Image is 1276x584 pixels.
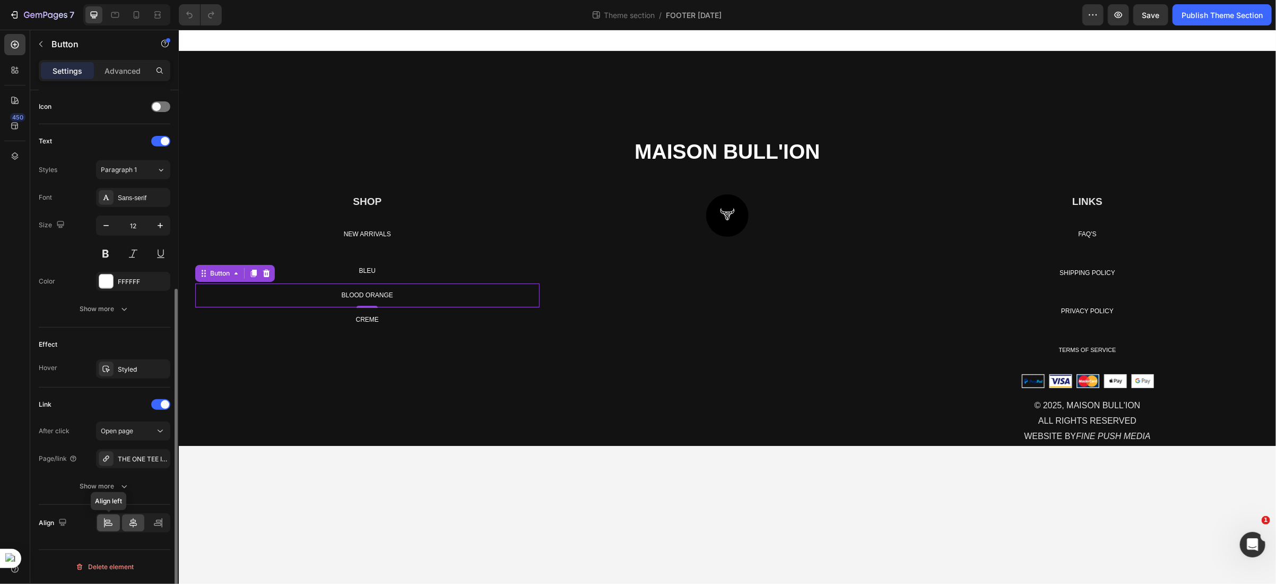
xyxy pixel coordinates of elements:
button: <p><span style="font-size:12px;">PRIVACY POLICY</span></p> [870,267,948,296]
div: Color [39,277,55,286]
button: <p><span style="font-size:12px;">FAQ'S</span></p> [887,190,931,219]
button: 7 [4,4,79,25]
div: Delete element [75,561,134,573]
div: 450 [10,113,25,122]
p: Button [51,38,142,50]
div: Effect [39,340,57,349]
i: FINE PUSH MEDIA [897,402,971,411]
div: Styles [39,165,57,175]
div: Icon [39,102,51,111]
span: Save [1142,11,1160,20]
div: Link [39,400,51,409]
button: Delete element [39,559,170,576]
p: NEW ARRIVALS [165,199,212,211]
button: Paragraph 1 [96,160,170,179]
div: Font [39,193,52,202]
p: 7 [70,8,74,21]
a: BLOOD ORANGE [150,254,227,278]
div: Align [39,516,69,530]
span: TERMS OF SERVICE [880,317,938,323]
button: Show more [39,299,170,319]
div: Hover [39,363,57,373]
span: Paragraph 1 [101,165,137,175]
div: Undo/Redo [179,4,222,25]
button: Save [1133,4,1168,25]
span: Theme section [602,10,657,21]
div: Show more [80,304,129,314]
p: BLOOD ORANGE [163,260,214,272]
div: Button [29,239,53,248]
span: FAQ'S [900,201,918,208]
p: CREME [177,285,200,296]
button: Open page [96,422,170,441]
div: Text [39,136,52,146]
span: SHIPPING POLICY [881,239,936,247]
span: 1 [1262,516,1270,525]
span: / [659,10,662,21]
div: Page/link [39,454,77,463]
iframe: Intercom live chat [1240,532,1265,557]
h2: SHOP [16,165,361,180]
h2: LINKS [736,165,1081,180]
a: CREME [164,278,213,303]
p: BLEU [180,236,197,247]
p: Settings [53,65,82,76]
p: © 2025, MAISON BULL'ION [737,368,1080,384]
div: THE ONE TEE IN BLOOD ORANGE [118,454,168,464]
div: Size [39,218,67,233]
button: <p><span style="font-size:11px;">TERMS OF SERVICE</span></p> [867,306,950,334]
img: gempages_585599489646003035-60b47896-2432-49a8-8340-df76d063ce63.png [527,165,570,207]
strong: MAISON BULL'ION [456,110,641,133]
button: Show more [39,477,170,496]
span: FOOTER [DATE] [666,10,722,21]
div: FFFFFF [118,277,168,287]
button: Publish Theme Section [1173,4,1272,25]
span: PRIVACY POLICY [882,278,935,285]
div: Show more [80,481,129,492]
p: ALL RIGHTS RESERVED [737,384,1080,399]
button: <p><span style="font-size:12px;">SHIPPING POLICY</span></p> [868,229,949,257]
div: Sans-serif [118,193,168,203]
p: WEBSITE BY [737,399,1080,415]
div: After click [39,426,70,436]
iframe: To enrich screen reader interactions, please activate Accessibility in Grammarly extension settings [179,30,1276,584]
img: Alt Image [843,345,975,359]
span: Open page [101,427,133,435]
p: Advanced [105,65,141,76]
a: BLEU [168,229,210,254]
div: Publish Theme Section [1182,10,1263,21]
div: Styled [118,365,168,374]
a: NEW ARRIVALS [152,193,225,217]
